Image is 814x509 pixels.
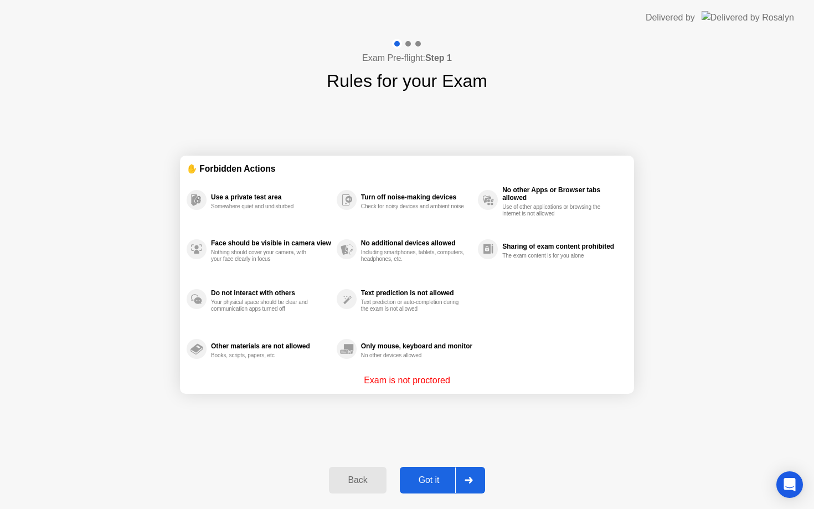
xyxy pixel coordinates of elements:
[702,11,794,24] img: Delivered by Rosalyn
[211,342,331,350] div: Other materials are not allowed
[211,203,316,210] div: Somewhere quiet and undisturbed
[211,249,316,263] div: Nothing should cover your camera, with your face clearly in focus
[332,475,383,485] div: Back
[361,289,472,297] div: Text prediction is not allowed
[211,239,331,247] div: Face should be visible in camera view
[364,374,450,387] p: Exam is not proctored
[362,52,452,65] h4: Exam Pre-flight:
[361,299,466,312] div: Text prediction or auto-completion during the exam is not allowed
[187,162,627,175] div: ✋ Forbidden Actions
[211,289,331,297] div: Do not interact with others
[502,253,607,259] div: The exam content is for you alone
[361,203,466,210] div: Check for noisy devices and ambient noise
[361,342,472,350] div: Only mouse, keyboard and monitor
[211,299,316,312] div: Your physical space should be clear and communication apps turned off
[425,53,452,63] b: Step 1
[327,68,487,94] h1: Rules for your Exam
[361,249,466,263] div: Including smartphones, tablets, computers, headphones, etc.
[502,243,622,250] div: Sharing of exam content prohibited
[361,193,472,201] div: Turn off noise-making devices
[776,471,803,498] div: Open Intercom Messenger
[361,239,472,247] div: No additional devices allowed
[502,186,622,202] div: No other Apps or Browser tabs allowed
[502,204,607,217] div: Use of other applications or browsing the internet is not allowed
[361,352,466,359] div: No other devices allowed
[329,467,386,493] button: Back
[403,475,455,485] div: Got it
[211,193,331,201] div: Use a private test area
[646,11,695,24] div: Delivered by
[400,467,485,493] button: Got it
[211,352,316,359] div: Books, scripts, papers, etc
